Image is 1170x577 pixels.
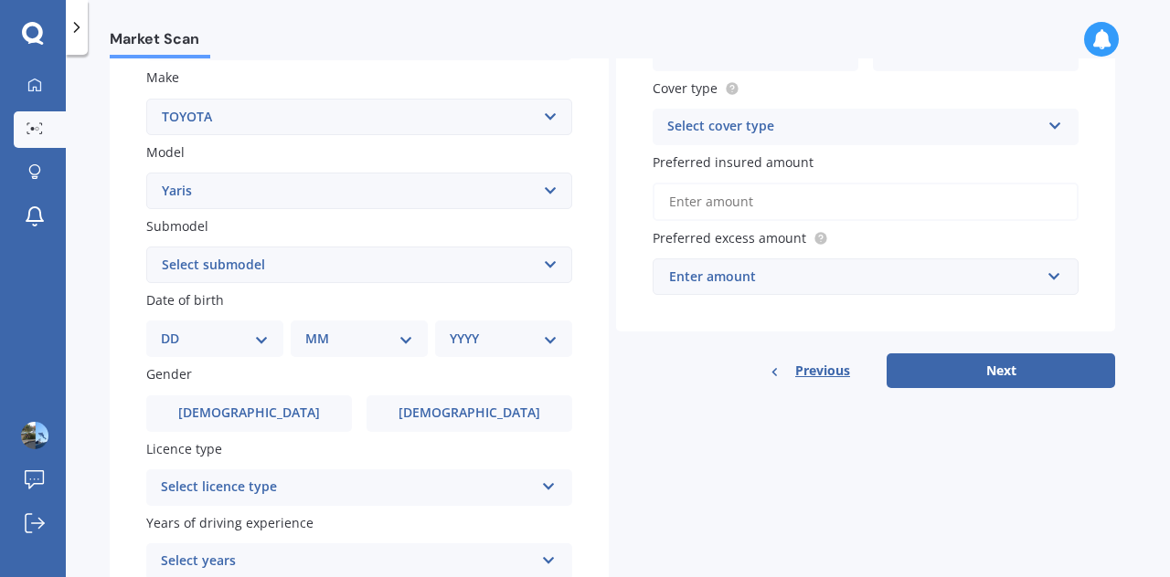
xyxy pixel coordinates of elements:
span: No [967,45,985,60]
div: Select cover type [667,116,1040,138]
img: ACg8ocKozIJOiwZqmKCSq5AMvDhcaa8pNPYRf2CPzZjFZfdtp9qxMHprjw=s96-c [21,422,48,449]
span: Date of birth [146,291,224,309]
span: Cover type [653,79,718,97]
span: [DEMOGRAPHIC_DATA] [399,405,540,421]
span: Yes [745,45,766,60]
span: Model [146,143,185,161]
input: Enter amount [653,183,1079,221]
span: Previous [795,357,850,384]
span: Years of driving experience [146,514,314,531]
button: Next [887,353,1115,388]
div: Select years [161,551,534,572]
span: [DEMOGRAPHIC_DATA] [178,405,320,421]
span: Market Scan [110,30,210,55]
span: Preferred insured amount [653,153,814,171]
span: Licence type [146,440,222,457]
span: Make [146,69,179,87]
span: Submodel [146,217,208,235]
span: Gender [146,366,192,383]
div: Enter amount [669,267,1040,287]
span: Preferred excess amount [653,229,806,247]
div: Select licence type [161,477,534,498]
